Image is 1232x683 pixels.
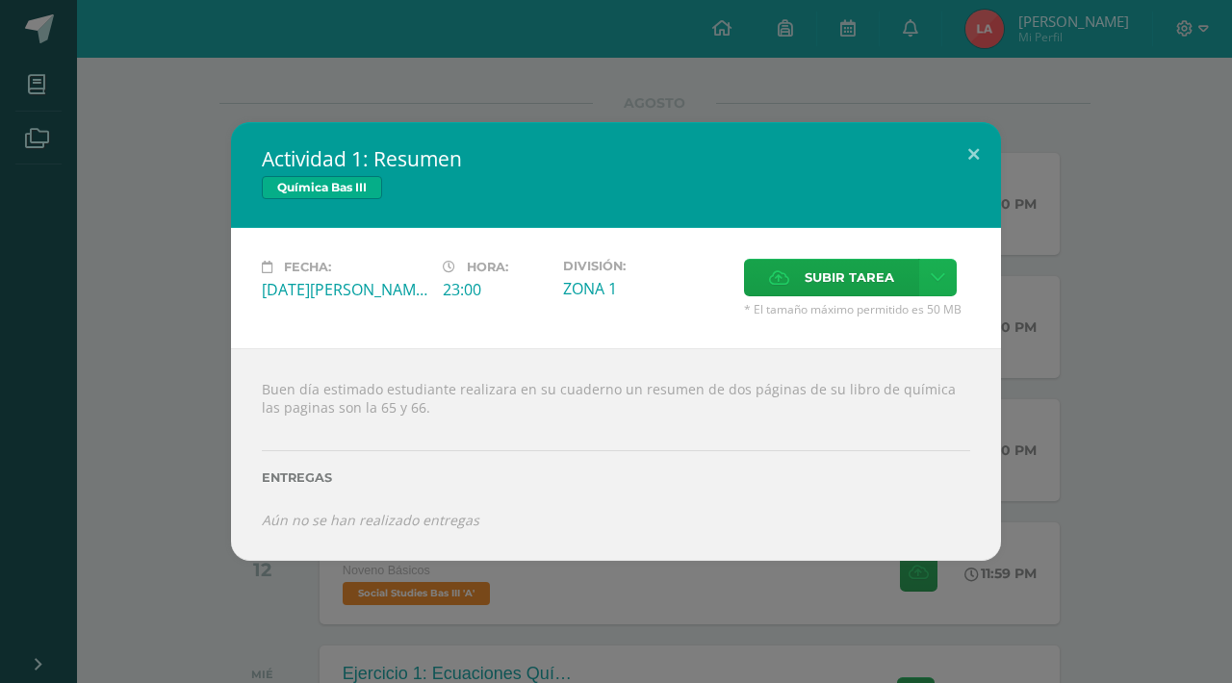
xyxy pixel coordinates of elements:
[231,348,1001,561] div: Buen día estimado estudiante realizara en su cuaderno un resumen de dos páginas de su libro de qu...
[262,511,479,529] i: Aún no se han realizado entregas
[744,301,970,317] span: * El tamaño máximo permitido es 50 MB
[262,279,427,300] div: [DATE][PERSON_NAME]
[262,470,970,485] label: Entregas
[946,122,1001,188] button: Close (Esc)
[467,260,508,274] span: Hora:
[563,259,729,273] label: División:
[563,278,729,299] div: ZONA 1
[284,260,331,274] span: Fecha:
[262,176,382,199] span: Química Bas III
[805,260,894,295] span: Subir tarea
[262,145,970,172] h2: Actividad 1: Resumen
[443,279,548,300] div: 23:00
